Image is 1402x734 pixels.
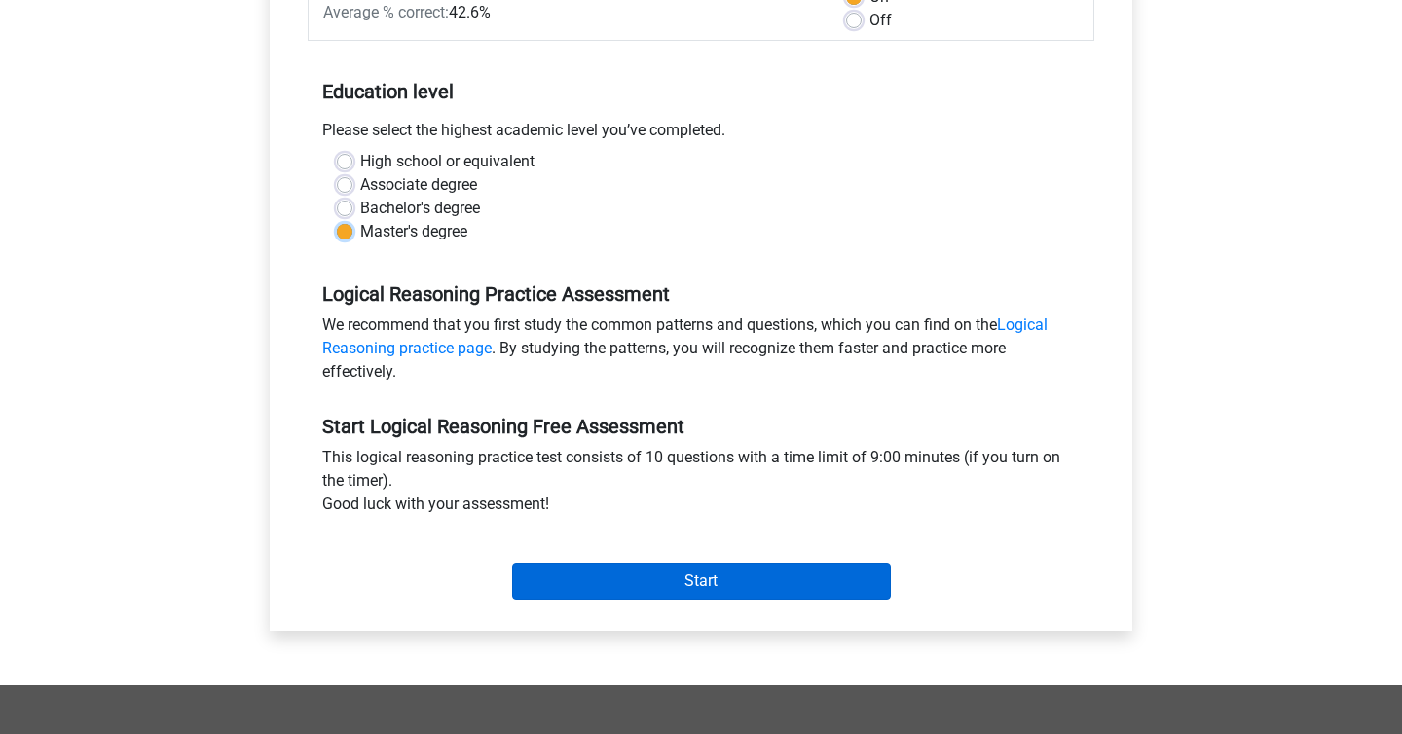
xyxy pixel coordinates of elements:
[308,446,1094,524] div: This logical reasoning practice test consists of 10 questions with a time limit of 9:00 minutes (...
[323,3,449,21] span: Average % correct:
[360,220,467,243] label: Master's degree
[360,173,477,197] label: Associate degree
[322,282,1080,306] h5: Logical Reasoning Practice Assessment
[308,313,1094,391] div: We recommend that you first study the common patterns and questions, which you can find on the . ...
[308,119,1094,150] div: Please select the highest academic level you’ve completed.
[322,72,1080,111] h5: Education level
[869,9,892,32] label: Off
[309,1,831,24] div: 42.6%
[360,197,480,220] label: Bachelor's degree
[512,563,891,600] input: Start
[360,150,535,173] label: High school or equivalent
[322,415,1080,438] h5: Start Logical Reasoning Free Assessment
